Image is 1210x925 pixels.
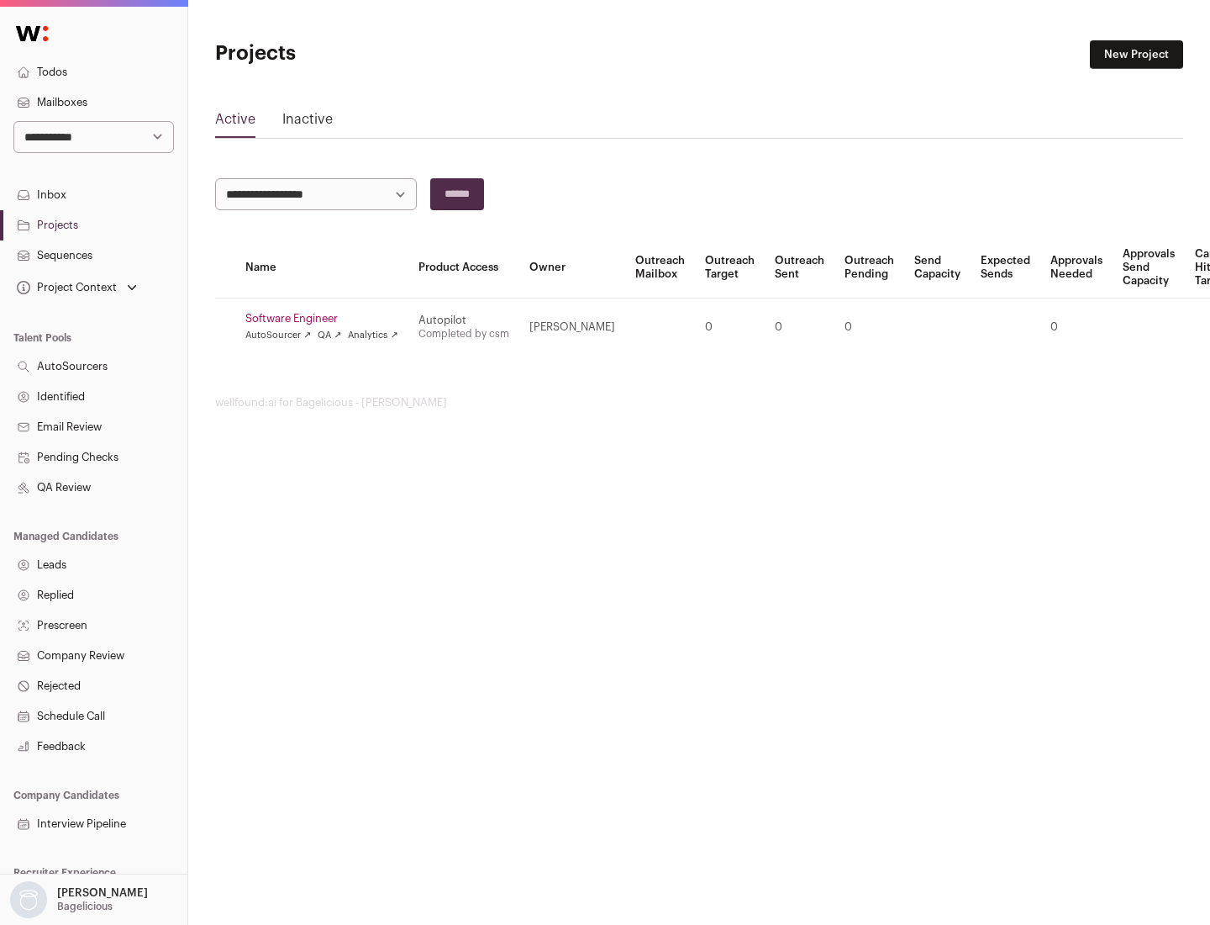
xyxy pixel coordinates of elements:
[215,109,255,136] a: Active
[519,299,625,357] td: [PERSON_NAME]
[13,276,140,299] button: Open dropdown
[57,900,113,913] p: Bagelicious
[215,40,538,67] h1: Projects
[1090,40,1183,69] a: New Project
[1040,237,1113,299] th: Approvals Needed
[418,314,509,327] div: Autopilot
[695,237,765,299] th: Outreach Target
[408,237,519,299] th: Product Access
[971,237,1040,299] th: Expected Sends
[13,281,117,294] div: Project Context
[834,237,904,299] th: Outreach Pending
[1113,237,1185,299] th: Approvals Send Capacity
[318,329,341,342] a: QA ↗
[57,886,148,900] p: [PERSON_NAME]
[282,109,333,136] a: Inactive
[418,329,509,339] a: Completed by csm
[7,881,151,918] button: Open dropdown
[695,299,765,357] td: 0
[245,329,311,342] a: AutoSourcer ↗
[519,237,625,299] th: Owner
[245,312,398,325] a: Software Engineer
[7,17,57,50] img: Wellfound
[10,881,47,918] img: nopic.png
[215,396,1183,410] footer: wellfound:ai for Bagelicious - [PERSON_NAME]
[834,299,904,357] td: 0
[1040,299,1113,357] td: 0
[235,237,408,299] th: Name
[904,237,971,299] th: Send Capacity
[765,299,834,357] td: 0
[765,237,834,299] th: Outreach Sent
[348,329,397,342] a: Analytics ↗
[625,237,695,299] th: Outreach Mailbox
